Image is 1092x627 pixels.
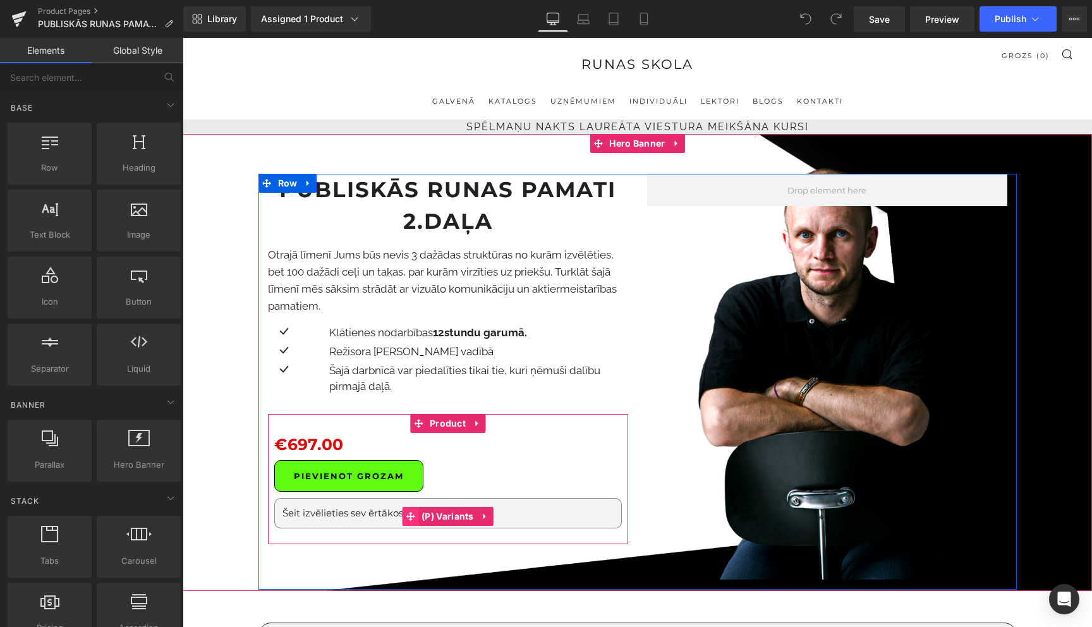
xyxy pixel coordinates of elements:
span: Row [92,136,118,155]
a: KATALOGS [306,53,355,73]
span: Button [100,295,177,308]
span: Liquid [100,362,177,375]
span: €697.00 [92,391,161,422]
a: INDIVIDUĀLI [447,53,505,73]
span: Banner [9,399,47,411]
strong: stundu garumā. [262,288,344,301]
p: Šajā darbnīcā var piedalīties tikai tie, kuri ņēmuši dalību pirmajā daļā. [147,325,436,357]
a: Expand / Collapse [286,376,303,395]
a: Desktop [538,6,568,32]
span: Library [207,13,237,25]
p: Otrajā līmenī Jums būs nevis 3 dažādas struktūras no kurām izvēlēties, bet 100 dažādi ceļi un tak... [85,209,446,277]
span: 0 [858,13,863,22]
span: Separator [11,362,88,375]
span: Carousel [100,554,177,568]
a: Laptop [568,6,598,32]
strong: Publiskās runas pamati 2.daļa [97,138,434,196]
a: Global Style [92,38,183,63]
span: (P) Variants [236,469,294,488]
span: Publish [995,14,1026,24]
a: Grozs (0) [819,8,867,28]
a: Product Pages [38,6,183,16]
a: Preview [910,6,974,32]
p: Klātienes nodarbības [147,287,436,303]
button: Redo [823,6,849,32]
a: Runas Skola [399,18,511,35]
span: Tabs [11,554,88,568]
span: Pievienot grozam [111,433,221,443]
span: Hero Banner [100,458,177,472]
a: KONTAKTI [614,53,660,73]
a: BLOGS [570,53,601,73]
span: Base [9,102,34,114]
a: New Library [183,6,246,32]
span: Stack [9,495,40,507]
button: Publish [980,6,1057,32]
strong: 12 [250,288,262,301]
button: More [1062,6,1087,32]
span: Save [869,13,890,26]
span: Text Block [11,228,88,241]
a: Tablet [598,6,629,32]
a: UZŅĒMUMIEM [368,53,434,73]
a: Expand / Collapse [486,96,502,115]
a: LEKTORI [518,53,557,73]
button: Pievienot grozam [92,422,241,454]
a: GALVENĀ [250,53,293,73]
div: Assigned 1 Product [261,13,361,25]
span: Row [11,161,88,174]
span: Preview [925,13,959,26]
div: Open Intercom Messenger [1049,584,1079,614]
span: Parallax [11,458,88,472]
span: Hero Banner [423,96,485,115]
a: Expand / Collapse [294,469,311,488]
span: Product [244,376,286,395]
button: Undo [793,6,818,32]
span: Heading [100,161,177,174]
span: Image [100,228,177,241]
p: Režisora [PERSON_NAME] vadībā [147,306,436,322]
a: Mobile [629,6,659,32]
span: Icon [11,295,88,308]
a: Expand / Collapse [118,136,134,155]
span: PUBLISKĀS RUNAS PAMATI-2 [38,19,159,29]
